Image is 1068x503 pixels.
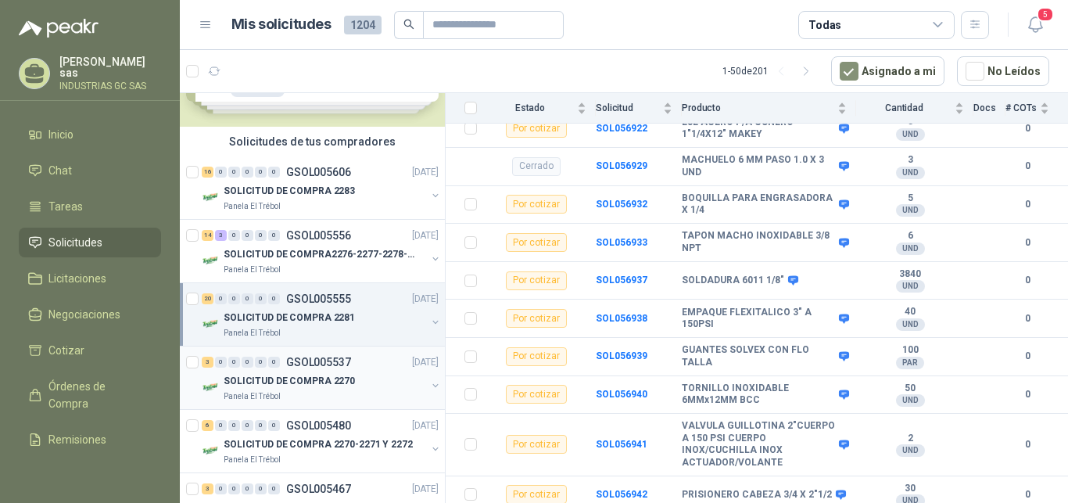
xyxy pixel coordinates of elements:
[224,247,418,262] p: SOLICITUD DE COMPRA2276-2277-2278-2284-2285-
[224,264,281,276] p: Panela El Trébol
[242,230,253,241] div: 0
[596,160,647,171] b: SOL056929
[242,293,253,304] div: 0
[1005,273,1049,288] b: 0
[224,374,355,389] p: SOLICITUD DE COMPRA 2270
[896,167,925,179] div: UND
[506,435,567,454] div: Por cotizar
[202,230,213,241] div: 14
[48,378,146,412] span: Órdenes de Compra
[412,355,439,370] p: [DATE]
[1005,387,1049,402] b: 0
[856,433,964,445] b: 2
[506,347,567,366] div: Por cotizar
[682,230,835,254] b: TAPON MACHO INOXIDABLE 3/8 NPT
[286,483,351,494] p: GSOL005467
[224,454,281,466] p: Panela El Trébol
[512,157,561,176] div: Cerrado
[506,385,567,404] div: Por cotizar
[412,482,439,497] p: [DATE]
[59,56,161,78] p: [PERSON_NAME] sas
[1005,311,1049,326] b: 0
[856,344,964,357] b: 100
[268,357,280,368] div: 0
[202,226,442,276] a: 14 3 0 0 0 0 GSOL005556[DATE] Company LogoSOLICITUD DE COMPRA2276-2277-2278-2284-2285-Panela El T...
[268,293,280,304] div: 0
[48,306,120,323] span: Negociaciones
[412,165,439,180] p: [DATE]
[255,293,267,304] div: 0
[596,439,647,450] a: SOL056941
[268,167,280,178] div: 0
[596,313,647,324] a: SOL056938
[228,293,240,304] div: 0
[1005,487,1049,502] b: 0
[506,233,567,252] div: Por cotizar
[682,307,835,331] b: EMPAQUE FLEXITALICO 3" A 150PSI
[896,444,925,457] div: UND
[255,420,267,431] div: 0
[59,81,161,91] p: INDUSTRIAS GC SAS
[596,123,647,134] b: SOL056922
[682,154,835,178] b: MACHUELO 6 MM PASO 1.0 X 3 UND
[224,200,281,213] p: Panela El Trébol
[682,93,856,124] th: Producto
[896,128,925,141] div: UND
[682,489,832,501] b: PRISIONERO CABEZA 3/4 X 2"1/2
[19,300,161,329] a: Negociaciones
[1021,11,1049,39] button: 5
[682,383,835,407] b: TORNILLO INOXIDABLE 6MMx12MM BCC
[896,357,924,369] div: PAR
[682,420,835,469] b: VALVULA GUILLOTINA 2"CUERPO A 150 PSI CUERPO INOX/CUCHILLA INOX ACTUADOR/VOLANTE
[202,167,213,178] div: 16
[224,184,355,199] p: SOLICITUD DE COMPRA 2283
[48,431,106,448] span: Remisiones
[506,119,567,138] div: Por cotizar
[596,102,660,113] span: Solicitud
[242,420,253,431] div: 0
[19,156,161,185] a: Chat
[856,483,964,495] b: 30
[596,389,647,400] a: SOL056940
[215,167,227,178] div: 0
[228,357,240,368] div: 0
[1005,159,1049,174] b: 0
[202,420,213,431] div: 6
[180,127,445,156] div: Solicitudes de tus compradores
[896,280,925,293] div: UND
[215,230,227,241] div: 3
[682,102,834,113] span: Producto
[242,167,253,178] div: 0
[202,416,442,466] a: 6 0 0 0 0 0 GSOL005480[DATE] Company LogoSOLICITUD DE COMPRA 2270-2271 Y 2272Panela El Trébol
[486,93,596,124] th: Estado
[1005,93,1068,124] th: # COTs
[412,419,439,433] p: [DATE]
[242,357,253,368] div: 0
[19,120,161,149] a: Inicio
[896,243,925,255] div: UND
[202,293,213,304] div: 20
[596,489,647,500] b: SOL056942
[856,102,952,113] span: Cantidad
[202,353,442,403] a: 3 0 0 0 0 0 GSOL005537[DATE] Company LogoSOLICITUD DE COMPRA 2270Panela El Trébol
[286,167,351,178] p: GSOL005606
[19,461,161,490] a: Configuración
[215,483,227,494] div: 0
[596,237,647,248] b: SOL056933
[19,336,161,365] a: Cotizar
[682,192,835,217] b: BOQUILLA PARA ENGRASADORA X 1/4
[412,228,439,243] p: [DATE]
[1005,349,1049,364] b: 0
[682,117,835,141] b: EJE ACERO P/A CUÑERO 1"1/4X12" MAKEY
[255,483,267,494] div: 0
[19,372,161,419] a: Órdenes de Compra
[596,93,682,124] th: Solicitud
[596,199,647,210] b: SOL056932
[506,309,567,328] div: Por cotizar
[228,483,240,494] div: 0
[896,394,925,407] div: UND
[682,275,784,287] b: SOLDADURA 6011 1/8"
[48,126,73,143] span: Inicio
